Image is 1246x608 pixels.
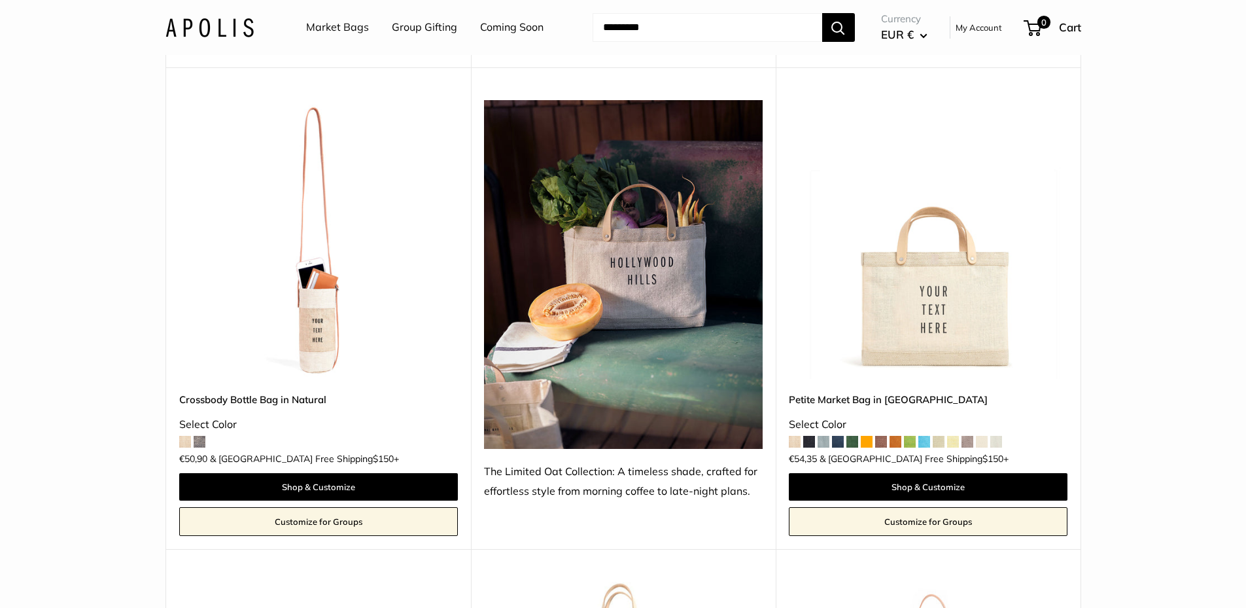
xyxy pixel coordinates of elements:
a: Customize for Groups [789,507,1067,536]
a: 0 Cart [1025,17,1081,38]
span: & [GEOGRAPHIC_DATA] Free Shipping + [210,454,399,463]
span: Currency [881,10,927,28]
img: description_Our first Crossbody Bottle Bag [179,100,458,379]
span: €50,90 [179,454,207,463]
input: Search... [593,13,822,42]
span: $150 [982,453,1003,465]
button: EUR € [881,24,927,45]
div: Select Color [179,415,458,435]
a: Coming Soon [480,18,544,37]
a: Crossbody Bottle Bag in Natural [179,392,458,407]
img: The Limited Oat Collection: A timeless shade, crafted for effortless style from morning coffee to... [484,100,763,449]
img: Apolis [165,18,254,37]
span: EUR € [881,27,914,41]
div: The Limited Oat Collection: A timeless shade, crafted for effortless style from morning coffee to... [484,462,763,501]
div: Select Color [789,415,1067,435]
a: Petite Market Bag in OatPetite Market Bag in Oat [789,100,1067,379]
span: $150 [373,453,394,465]
a: Market Bags [306,18,369,37]
img: Petite Market Bag in Oat [789,100,1067,379]
span: & [GEOGRAPHIC_DATA] Free Shipping + [820,454,1009,463]
a: Shop & Customize [179,473,458,501]
a: Petite Market Bag in [GEOGRAPHIC_DATA] [789,392,1067,407]
a: My Account [956,20,1002,35]
a: Customize for Groups [179,507,458,536]
span: Cart [1059,20,1081,34]
button: Search [822,13,855,42]
span: 0 [1037,16,1050,29]
a: description_Our first Crossbody Bottle Bagdescription_Effortless Style [179,100,458,379]
span: €54,35 [789,454,817,463]
a: Group Gifting [392,18,457,37]
a: Shop & Customize [789,473,1067,501]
